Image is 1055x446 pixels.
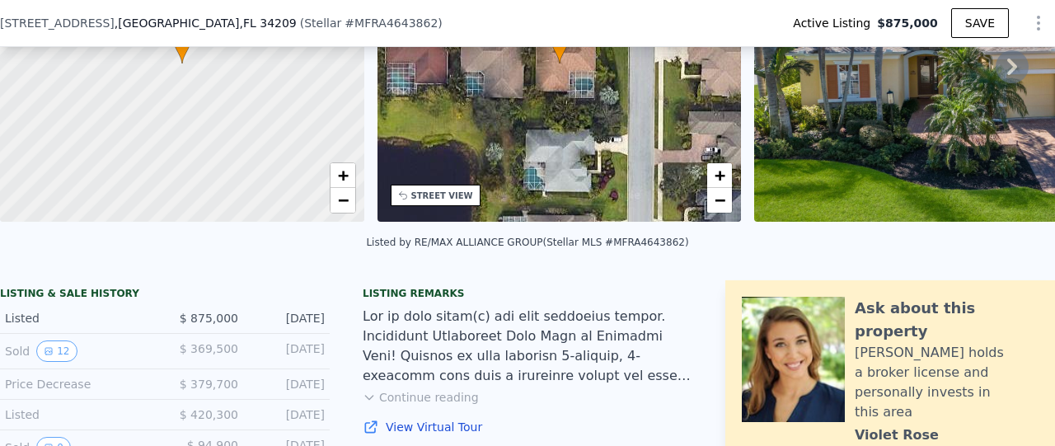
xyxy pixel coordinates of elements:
[337,190,348,210] span: −
[345,16,438,30] span: # MFRA4643862
[331,188,355,213] a: Zoom out
[551,35,568,63] div: •
[180,408,238,421] span: $ 420,300
[331,163,355,188] a: Zoom in
[707,188,732,213] a: Zoom out
[363,389,479,406] button: Continue reading
[180,378,238,391] span: $ 379,700
[239,16,296,30] span: , FL 34209
[855,343,1039,422] div: [PERSON_NAME] holds a broker license and personally invests in this area
[36,340,77,362] button: View historical data
[951,8,1009,38] button: SAVE
[877,15,938,31] span: $875,000
[251,376,325,392] div: [DATE]
[855,297,1039,343] div: Ask about this property
[715,165,725,185] span: +
[115,15,297,31] span: , [GEOGRAPHIC_DATA]
[251,406,325,423] div: [DATE]
[707,163,732,188] a: Zoom in
[180,342,238,355] span: $ 369,500
[251,310,325,326] div: [DATE]
[5,340,152,362] div: Sold
[5,310,152,326] div: Listed
[1022,7,1055,40] button: Show Options
[855,425,939,445] div: Violet Rose
[411,190,473,202] div: STREET VIEW
[174,35,190,63] div: •
[363,287,692,300] div: Listing remarks
[180,312,238,325] span: $ 875,000
[715,190,725,210] span: −
[366,237,688,248] div: Listed by RE/MAX ALLIANCE GROUP (Stellar MLS #MFRA4643862)
[251,340,325,362] div: [DATE]
[5,376,152,392] div: Price Decrease
[363,307,692,386] div: Lor ip dolo sitam(c) adi elit seddoeius tempor. Incididunt Utlaboreet Dolo Magn al Enimadmi Veni!...
[337,165,348,185] span: +
[304,16,341,30] span: Stellar
[793,15,877,31] span: Active Listing
[5,406,152,423] div: Listed
[363,419,692,435] a: View Virtual Tour
[300,15,443,31] div: ( )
